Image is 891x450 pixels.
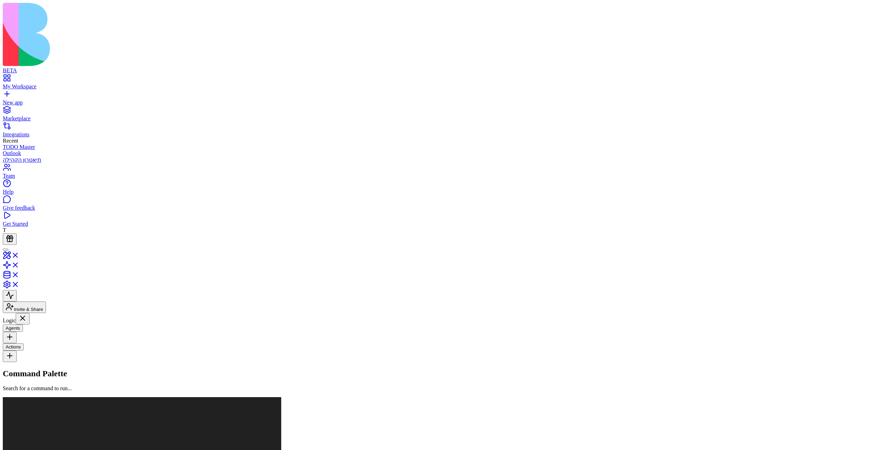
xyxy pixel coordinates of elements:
[6,344,21,349] span: Actions
[6,326,20,331] span: Agents
[3,156,888,163] a: תיאטרון הקהילה
[3,131,888,138] div: Integrations
[3,115,888,122] div: Marketplace
[3,343,24,351] button: Actions
[3,205,888,211] div: Give feedback
[3,221,888,227] div: Get Started
[3,83,888,90] div: My Workspace
[3,189,888,195] div: Help
[3,109,888,122] a: Marketplace
[3,369,888,378] h2: Command Palette
[3,77,888,90] a: My Workspace
[3,150,888,156] a: Outlook
[3,67,888,74] div: BETA
[3,173,888,179] div: Team
[3,199,888,211] a: Give feedback
[3,227,6,233] span: T
[3,167,888,179] a: Team
[3,3,283,66] img: logo
[3,385,888,392] p: Search for a command to run...
[3,318,16,323] span: Logic
[3,144,888,150] a: TODO Master
[3,324,23,332] button: Agents
[3,61,888,74] a: BETA
[3,183,888,195] a: Help
[3,215,888,227] a: Get Started
[3,125,888,138] a: Integrations
[3,138,18,144] span: Recent
[3,302,46,313] button: Invite & Share
[3,93,888,106] a: New app
[3,99,888,106] div: New app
